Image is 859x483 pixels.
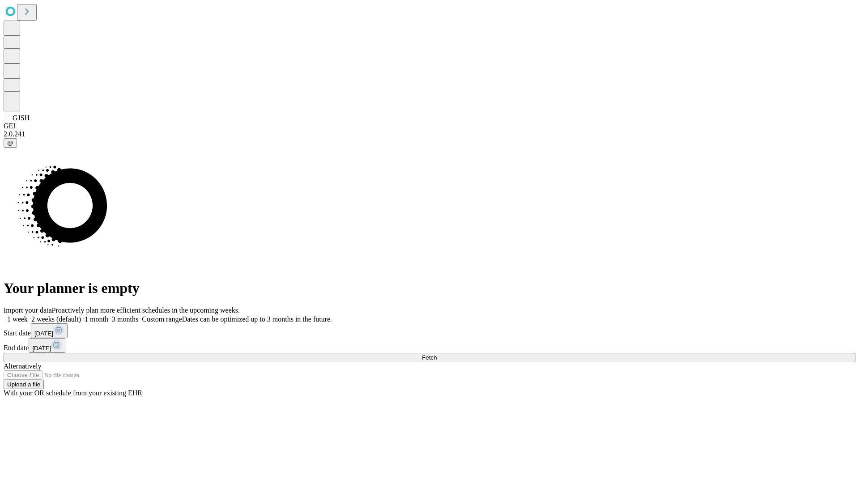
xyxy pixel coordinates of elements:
button: Fetch [4,353,855,362]
div: Start date [4,323,855,338]
button: [DATE] [29,338,65,353]
div: GEI [4,122,855,130]
span: Import your data [4,306,52,314]
span: Alternatively [4,362,41,370]
button: [DATE] [31,323,68,338]
span: Custom range [142,315,182,323]
h1: Your planner is empty [4,280,855,297]
span: 3 months [112,315,138,323]
div: End date [4,338,855,353]
span: Proactively plan more efficient schedules in the upcoming weeks. [52,306,240,314]
span: [DATE] [34,330,53,337]
button: @ [4,138,17,148]
span: Fetch [422,354,437,361]
span: 2 weeks (default) [31,315,81,323]
button: Upload a file [4,380,44,389]
span: Dates can be optimized up to 3 months in the future. [182,315,332,323]
span: GJSH [13,114,30,122]
span: @ [7,140,13,146]
span: 1 week [7,315,28,323]
span: With your OR schedule from your existing EHR [4,389,142,397]
span: [DATE] [32,345,51,352]
div: 2.0.241 [4,130,855,138]
span: 1 month [85,315,108,323]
